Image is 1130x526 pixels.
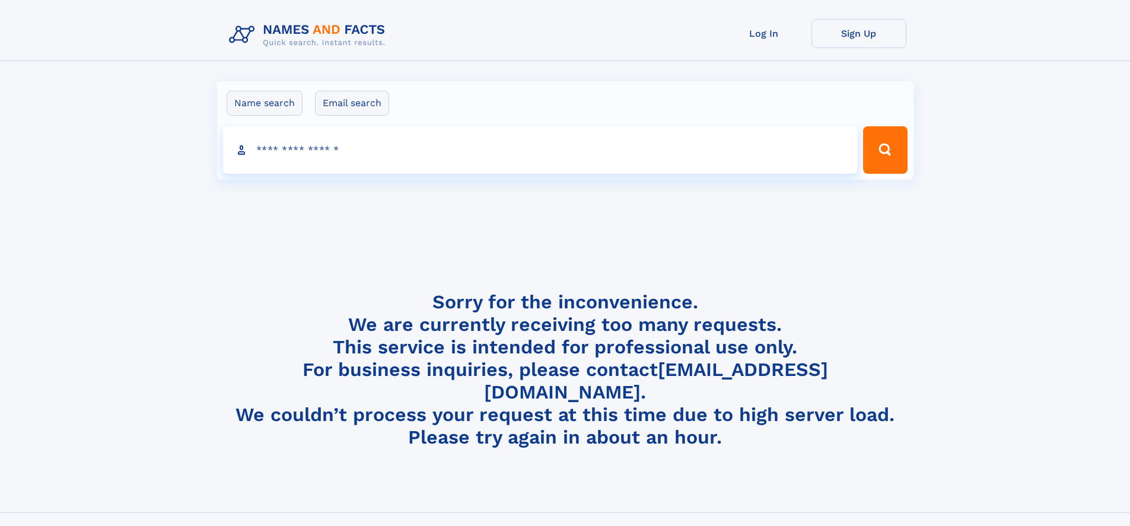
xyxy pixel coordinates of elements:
[315,91,389,116] label: Email search
[484,358,828,403] a: [EMAIL_ADDRESS][DOMAIN_NAME]
[717,19,811,48] a: Log In
[224,291,906,449] h4: Sorry for the inconvenience. We are currently receiving too many requests. This service is intend...
[863,126,907,174] button: Search Button
[223,126,858,174] input: search input
[224,19,395,51] img: Logo Names and Facts
[811,19,906,48] a: Sign Up
[227,91,303,116] label: Name search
